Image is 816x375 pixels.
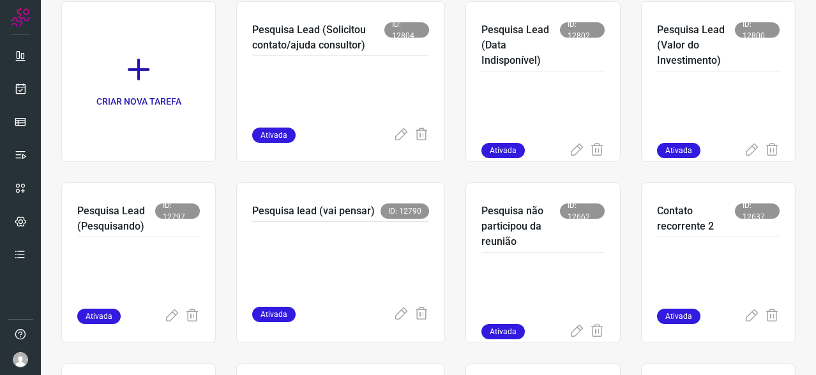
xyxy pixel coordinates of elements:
[381,203,429,219] span: ID: 12790
[657,143,700,158] span: Ativada
[77,309,121,324] span: Ativada
[657,203,735,234] p: Contato recorrente 2
[657,22,735,68] p: Pesquisa Lead (Valor do Investimento)
[77,203,155,234] p: Pesquisa Lead (Pesquisando)
[252,203,375,219] p: Pesquisa lead (vai pensar)
[560,22,605,38] span: ID: 12802
[13,352,28,367] img: avatar-user-boy.jpg
[252,22,384,53] p: Pesquisa Lead (Solicitou contato/ajuda consultor)
[384,22,429,38] span: ID: 12804
[735,22,780,38] span: ID: 12800
[657,309,700,324] span: Ativada
[735,203,780,219] span: ID: 12637
[481,143,525,158] span: Ativada
[252,128,296,143] span: Ativada
[481,22,559,68] p: Pesquisa Lead (Data Indisponível)
[252,307,296,322] span: Ativada
[560,203,605,219] span: ID: 12662
[481,324,525,339] span: Ativada
[481,203,559,249] p: Pesquisa não participou da reunião
[11,8,30,27] img: Logo
[155,203,200,219] span: ID: 12797
[61,1,216,162] a: CRIAR NOVA TAREFA
[96,95,181,108] p: CRIAR NOVA TAREFA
